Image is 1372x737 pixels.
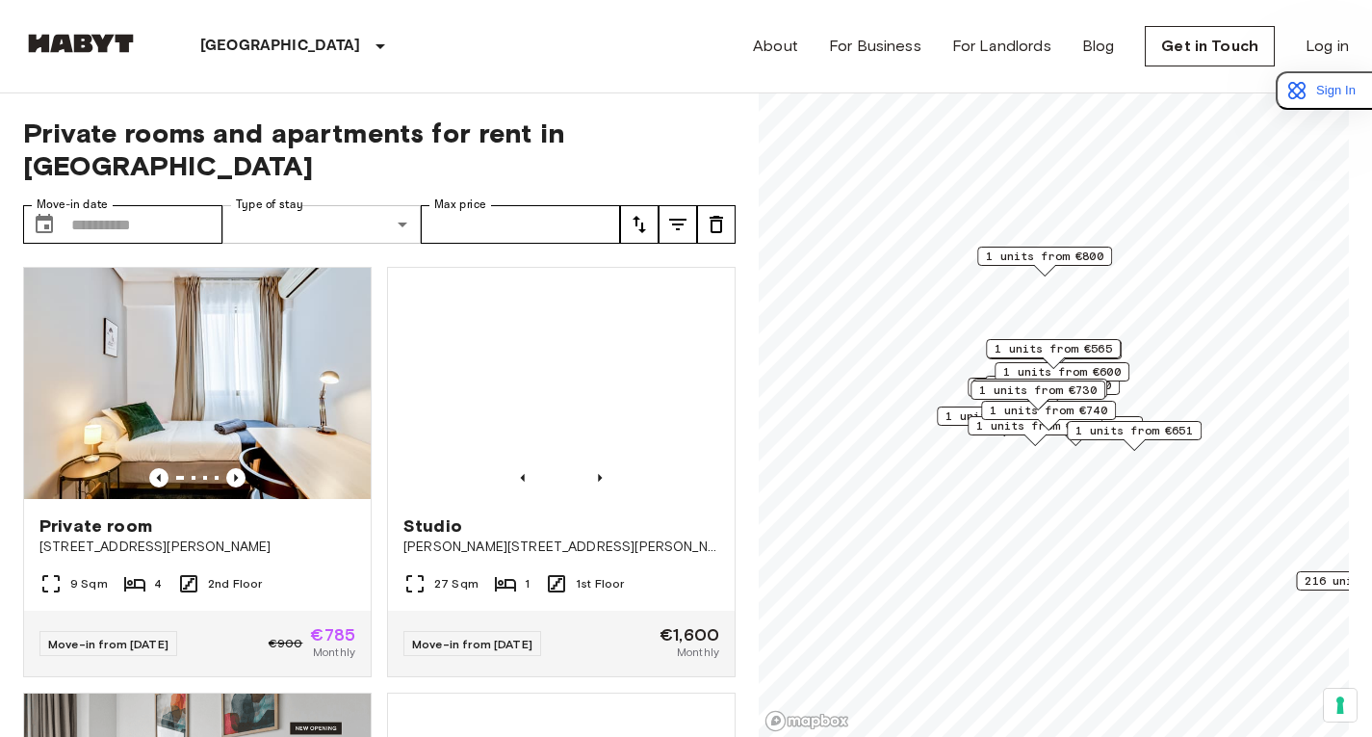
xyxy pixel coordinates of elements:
button: Previous image [513,468,532,487]
div: Map marker [985,376,1120,406]
span: 1 units from €651 [1075,422,1193,439]
span: 1 units from €565 [995,340,1112,357]
div: Map marker [968,416,1102,446]
button: tune [659,205,697,244]
span: Monthly [313,644,355,661]
button: Previous image [590,468,609,487]
div: Map marker [986,339,1121,369]
img: Habyt [23,34,139,53]
span: 1 units from €740 [990,402,1107,419]
span: 1 [525,575,530,592]
p: [GEOGRAPHIC_DATA] [200,35,361,58]
a: Blog [1082,35,1115,58]
label: Type of stay [236,197,303,213]
span: 9 Sqm [70,575,108,592]
div: Map marker [977,247,1112,276]
a: Log in [1306,35,1349,58]
span: 1 units from €600 [1003,363,1121,381]
a: About [753,35,798,58]
img: Marketing picture of unit ES-15-018-001-03H [24,268,371,499]
span: Move-in from [DATE] [412,637,532,651]
span: €900 [269,635,303,652]
a: For Landlords [952,35,1051,58]
a: Get in Touch [1145,26,1275,66]
span: Studio [403,514,462,538]
span: Move-in from [DATE] [48,637,168,651]
div: Map marker [968,378,1102,408]
span: Private rooms and apartments for rent in [GEOGRAPHIC_DATA] [23,117,736,182]
span: [PERSON_NAME][STREET_ADDRESS][PERSON_NAME][PERSON_NAME] [403,538,719,557]
button: Your consent preferences for tracking technologies [1324,689,1357,722]
a: Marketing picture of unit ES-15-018-001-03HPrevious imagePrevious imagePrivate room[STREET_ADDRES... [23,267,372,677]
span: 1 units from €700 [994,377,1111,394]
span: 1 units from €730 [979,382,1097,399]
button: tune [697,205,736,244]
div: Map marker [995,362,1129,392]
span: 1 units from €750 [945,408,1063,425]
div: Map marker [937,407,1072,436]
span: [STREET_ADDRESS][PERSON_NAME] [39,538,355,557]
span: Monthly [677,644,719,661]
button: Previous image [149,468,168,487]
div: Map marker [1067,421,1202,451]
span: 2nd Floor [208,575,262,592]
div: Map marker [981,401,1116,431]
span: 1st Floor [576,575,624,592]
span: Private room [39,514,152,538]
span: €1,600 [660,626,719,644]
span: €785 [310,626,355,644]
span: 4 [154,575,162,592]
a: For Business [829,35,921,58]
img: Marketing picture of unit ES-15-102-105-001 [388,268,735,499]
div: Map marker [971,381,1105,410]
button: Choose date [25,205,64,244]
div: Map marker [972,379,1107,408]
label: Max price [434,197,486,213]
button: Previous image [226,468,246,487]
a: Mapbox logo [764,710,849,732]
span: 1 units from €630 [976,417,1094,434]
a: Marketing picture of unit ES-15-102-105-001Previous imagePrevious imageStudio[PERSON_NAME][STREET... [387,267,736,677]
span: 27 Sqm [434,575,479,592]
button: tune [620,205,659,244]
span: 1 units from €800 [986,248,1103,265]
label: Move-in date [37,197,108,213]
span: 1 units from €515 [981,380,1099,397]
